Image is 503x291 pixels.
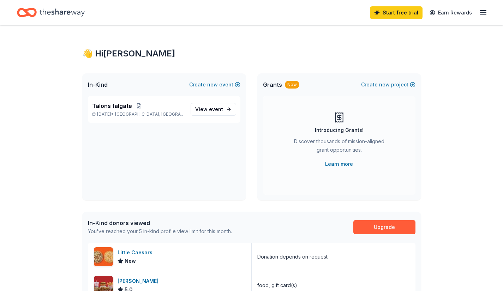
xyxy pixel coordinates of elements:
div: Donation depends on request [257,253,328,261]
div: New [285,81,299,89]
div: Little Caesars [118,248,155,257]
img: Image for Little Caesars [94,247,113,266]
span: new [379,80,390,89]
div: 👋 Hi [PERSON_NAME] [82,48,421,59]
span: new [207,80,218,89]
span: Grants [263,80,282,89]
div: Discover thousands of mission-aligned grant opportunities. [291,137,387,157]
a: Start free trial [370,6,423,19]
div: Introducing Grants! [315,126,364,134]
a: Earn Rewards [425,6,476,19]
span: event [209,106,223,112]
a: Upgrade [353,220,415,234]
span: Talons talgate [92,102,132,110]
span: View [195,105,223,114]
div: In-Kind donors viewed [88,219,232,227]
p: [DATE] • [92,111,185,117]
span: New [125,257,136,265]
a: Learn more [325,160,353,168]
div: You've reached your 5 in-kind profile view limit for this month. [88,227,232,236]
a: Home [17,4,85,21]
div: food, gift card(s) [257,281,297,290]
button: Createnewproject [361,80,415,89]
a: View event [191,103,236,116]
button: Createnewevent [189,80,240,89]
span: [GEOGRAPHIC_DATA], [GEOGRAPHIC_DATA] [115,111,185,117]
div: [PERSON_NAME] [118,277,161,285]
span: In-Kind [88,80,108,89]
